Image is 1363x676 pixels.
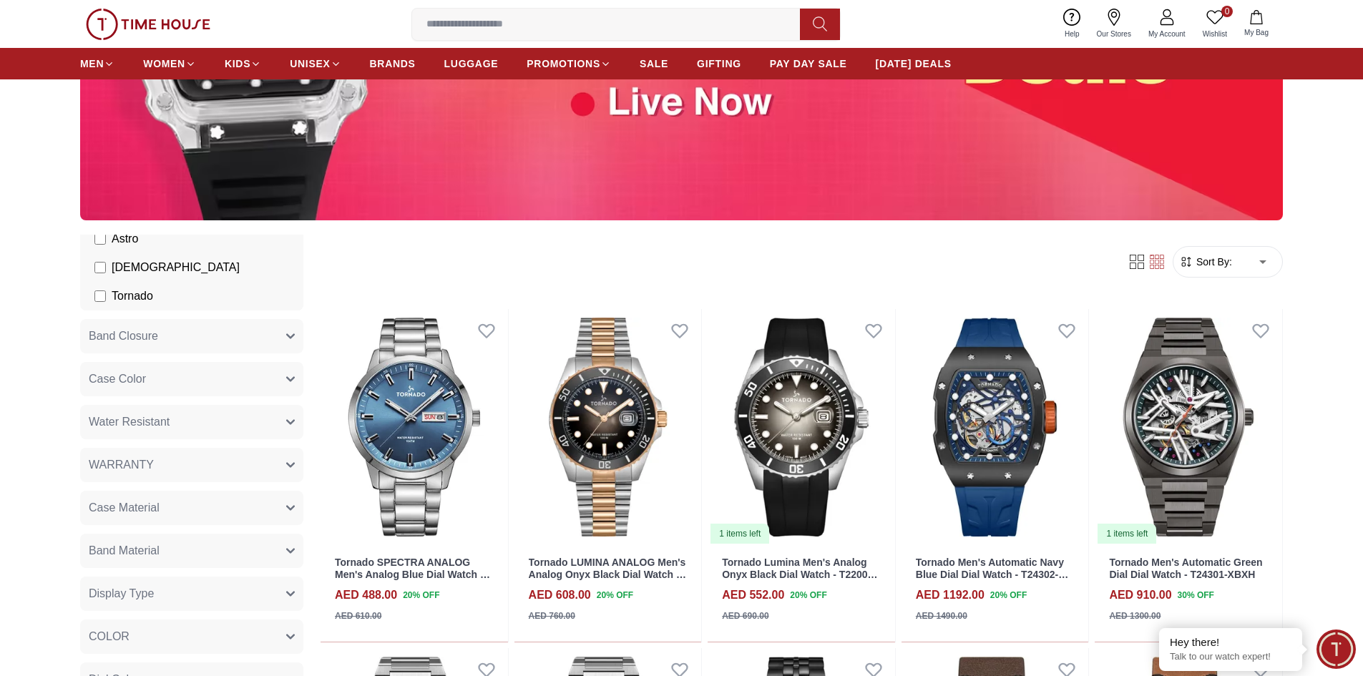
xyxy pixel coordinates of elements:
span: GIFTING [697,57,741,71]
span: 0 [1221,6,1233,17]
a: SALE [640,51,668,77]
button: My Bag [1236,7,1277,41]
span: Case Color [89,371,146,388]
h4: AED 488.00 [335,587,397,604]
span: Case Material [89,499,160,516]
span: 20 % OFF [597,589,633,602]
span: BRANDS [370,57,416,71]
span: Help [1059,29,1085,39]
a: Tornado LUMINA ANALOG Men's Analog Onyx Black Dial Watch - T22001-KBKB [529,557,686,592]
button: Band Closure [80,319,303,353]
button: Band Material [80,534,303,568]
button: Case Color [80,362,303,396]
span: MEN [80,57,104,71]
span: LUGGAGE [444,57,499,71]
span: PAY DAY SALE [770,57,847,71]
a: Tornado Lumina Men's Analog Onyx Black Dial Watch - T22001-SSBB [722,557,877,592]
button: Display Type [80,577,303,611]
a: GIFTING [697,51,741,77]
input: Tornado [94,290,106,302]
span: SALE [640,57,668,71]
h4: AED 910.00 [1109,587,1171,604]
p: Talk to our watch expert! [1170,651,1291,663]
span: My Bag [1239,27,1274,38]
a: Tornado Men's Automatic Green Dial Dial Watch - T24301-XBXH [1109,557,1262,580]
h4: AED 552.00 [722,587,784,604]
span: KIDS [225,57,250,71]
span: My Account [1143,29,1191,39]
a: Tornado Men's Automatic Navy Blue Dial Dial Watch - T24302-XSNN [916,557,1068,592]
span: Display Type [89,585,154,602]
a: Help [1056,6,1088,42]
span: 20 % OFF [790,589,826,602]
span: Our Stores [1091,29,1137,39]
span: COLOR [89,628,130,645]
a: Tornado SPECTRA ANALOG Men's Analog Blue Dial Watch - T23001-SBSL [335,557,490,592]
span: Water Resistant [89,413,170,431]
span: Sort By: [1193,255,1232,269]
div: AED 690.00 [722,609,768,622]
span: 20 % OFF [403,589,439,602]
span: WARRANTY [89,456,154,474]
button: Sort By: [1179,255,1232,269]
span: [DEMOGRAPHIC_DATA] [112,259,240,276]
h4: AED 1192.00 [916,587,985,604]
a: [DATE] DEALS [876,51,952,77]
input: [DEMOGRAPHIC_DATA] [94,262,106,273]
input: Astro [94,233,106,245]
div: 1 items left [1098,524,1156,544]
button: COLOR [80,619,303,654]
span: 20 % OFF [990,589,1027,602]
img: Tornado SPECTRA ANALOG Men's Analog Blue Dial Watch - T23001-SBSL [321,309,508,545]
span: Band Closure [89,328,158,345]
span: UNISEX [290,57,330,71]
button: WARRANTY [80,448,303,482]
a: UNISEX [290,51,341,77]
div: 1 items left [710,524,769,544]
span: Wishlist [1197,29,1233,39]
button: Water Resistant [80,405,303,439]
span: Band Material [89,542,160,559]
a: Tornado Men's Automatic Green Dial Dial Watch - T24301-XBXH1 items left [1095,309,1282,545]
div: Hey there! [1170,635,1291,650]
h4: AED 608.00 [529,587,591,604]
a: PROMOTIONS [527,51,611,77]
div: AED 1300.00 [1109,609,1161,622]
a: Tornado Lumina Men's Analog Onyx Black Dial Watch - T22001-SSBB1 items left [708,309,895,545]
img: Tornado Men's Automatic Green Dial Dial Watch - T24301-XBXH [1095,309,1282,545]
img: Tornado Men's Automatic Navy Blue Dial Dial Watch - T24302-XSNN [902,309,1089,545]
img: Tornado LUMINA ANALOG Men's Analog Onyx Black Dial Watch - T22001-KBKB [514,309,702,545]
span: Tornado [112,288,153,305]
div: AED 610.00 [335,609,381,622]
button: Case Material [80,491,303,525]
div: AED 1490.00 [916,609,967,622]
div: Chat Widget [1316,630,1356,669]
span: 30 % OFF [1178,589,1214,602]
a: KIDS [225,51,261,77]
div: AED 760.00 [529,609,575,622]
span: Astro [112,230,138,248]
img: ... [86,9,210,40]
a: Our Stores [1088,6,1140,42]
a: PAY DAY SALE [770,51,847,77]
img: Tornado Lumina Men's Analog Onyx Black Dial Watch - T22001-SSBB [708,309,895,545]
span: PROMOTIONS [527,57,600,71]
a: 0Wishlist [1194,6,1236,42]
a: MEN [80,51,114,77]
span: [DATE] DEALS [876,57,952,71]
a: BRANDS [370,51,416,77]
span: WOMEN [143,57,185,71]
a: LUGGAGE [444,51,499,77]
a: WOMEN [143,51,196,77]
